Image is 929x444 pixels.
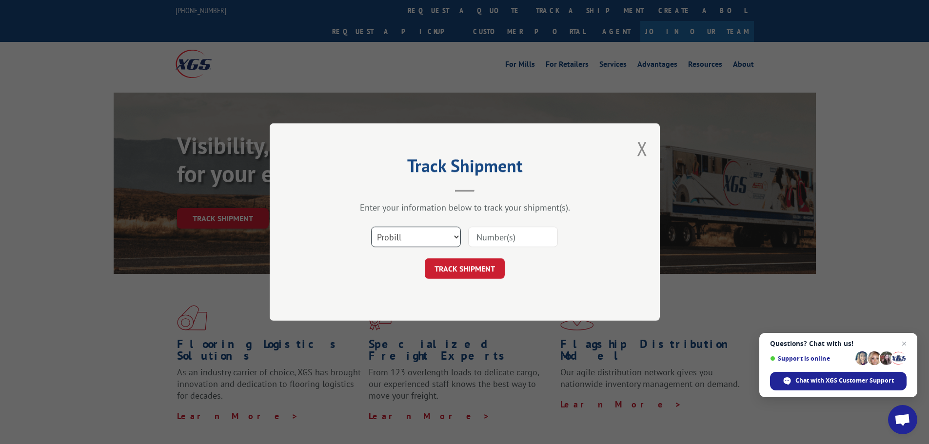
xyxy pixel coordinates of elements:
[318,202,611,213] div: Enter your information below to track your shipment(s).
[770,372,907,390] div: Chat with XGS Customer Support
[795,376,894,385] span: Chat with XGS Customer Support
[425,258,505,279] button: TRACK SHIPMENT
[770,355,852,362] span: Support is online
[637,135,648,161] button: Close modal
[888,405,917,434] div: Open chat
[898,338,910,349] span: Close chat
[468,227,558,247] input: Number(s)
[770,340,907,347] span: Questions? Chat with us!
[318,159,611,177] h2: Track Shipment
